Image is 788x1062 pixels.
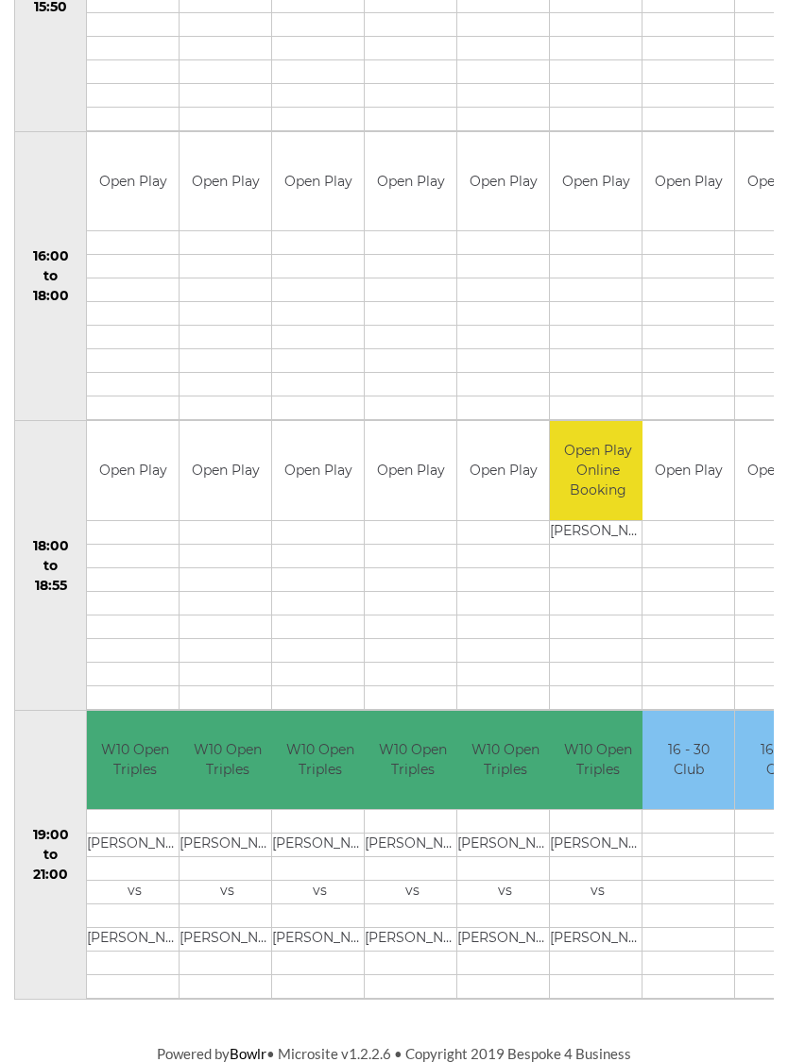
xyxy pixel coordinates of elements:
[87,928,182,952] td: [PERSON_NAME]
[550,834,645,857] td: [PERSON_NAME]
[457,928,553,952] td: [PERSON_NAME]
[180,834,275,857] td: [PERSON_NAME]
[87,881,182,904] td: vs
[642,711,734,810] td: 16 - 30 Club
[87,421,179,520] td: Open Play
[457,421,549,520] td: Open Play
[365,881,460,904] td: vs
[550,711,645,810] td: W10 Open Triples
[365,711,460,810] td: W10 Open Triples
[272,711,368,810] td: W10 Open Triples
[365,421,456,520] td: Open Play
[230,1045,266,1062] a: Bowlr
[87,132,179,231] td: Open Play
[457,132,549,231] td: Open Play
[180,132,271,231] td: Open Play
[550,881,645,904] td: vs
[180,421,271,520] td: Open Play
[272,881,368,904] td: vs
[87,711,182,810] td: W10 Open Triples
[457,711,553,810] td: W10 Open Triples
[180,928,275,952] td: [PERSON_NAME]
[272,421,364,520] td: Open Play
[365,132,456,231] td: Open Play
[272,928,368,952] td: [PERSON_NAME]
[87,834,182,857] td: [PERSON_NAME]
[550,928,645,952] td: [PERSON_NAME]
[365,928,460,952] td: [PERSON_NAME]
[272,132,364,231] td: Open Play
[457,881,553,904] td: vs
[157,1045,631,1062] span: Powered by • Microsite v1.2.2.6 • Copyright 2019 Bespoke 4 Business
[180,711,275,810] td: W10 Open Triples
[642,132,734,231] td: Open Play
[272,834,368,857] td: [PERSON_NAME]
[642,421,734,520] td: Open Play
[15,710,87,1000] td: 19:00 to 21:00
[550,132,642,231] td: Open Play
[457,834,553,857] td: [PERSON_NAME]
[180,881,275,904] td: vs
[365,834,460,857] td: [PERSON_NAME]
[15,131,87,421] td: 16:00 to 18:00
[550,520,645,544] td: [PERSON_NAME]
[15,421,87,711] td: 18:00 to 18:55
[550,421,645,520] td: Open Play Online Booking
